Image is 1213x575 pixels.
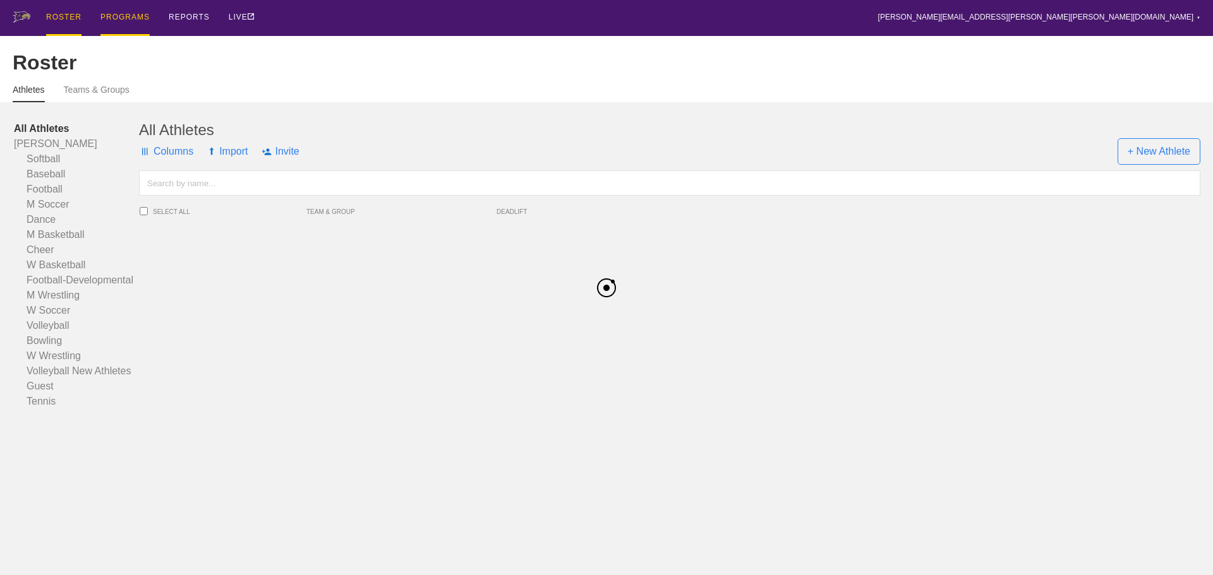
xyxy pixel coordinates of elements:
a: Baseball [14,167,139,182]
div: All Athletes [139,121,1200,139]
span: Import [207,133,248,170]
div: ▼ [1197,14,1200,21]
iframe: Chat Widget [986,429,1213,575]
a: M Wrestling [14,288,139,303]
a: Football-Developmental [14,273,139,288]
span: + New Athlete [1118,138,1200,165]
span: SELECT ALL [153,208,306,215]
a: W Soccer [14,303,139,318]
a: Guest [14,379,139,394]
a: Dance [14,212,139,227]
img: black_logo.png [596,277,617,298]
a: Volleyball New Athletes [14,364,139,379]
input: Search by name... [139,170,1200,196]
span: DEADLIFT [497,208,567,215]
a: Football [14,182,139,197]
a: W Wrestling [14,348,139,364]
div: Roster [13,51,1200,74]
a: Cheer [14,242,139,258]
span: Invite [262,133,299,170]
a: Teams & Groups [64,85,130,101]
a: Bowling [14,333,139,348]
img: logo [13,11,30,23]
a: M Soccer [14,197,139,212]
a: M Basketball [14,227,139,242]
span: TEAM & GROUP [306,208,497,215]
a: Softball [14,151,139,167]
a: Tennis [14,394,139,409]
a: All Athletes [14,121,139,136]
span: Columns [139,133,193,170]
a: Athletes [13,85,45,102]
a: [PERSON_NAME] [14,136,139,151]
a: Volleyball [14,318,139,333]
a: W Basketball [14,258,139,273]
